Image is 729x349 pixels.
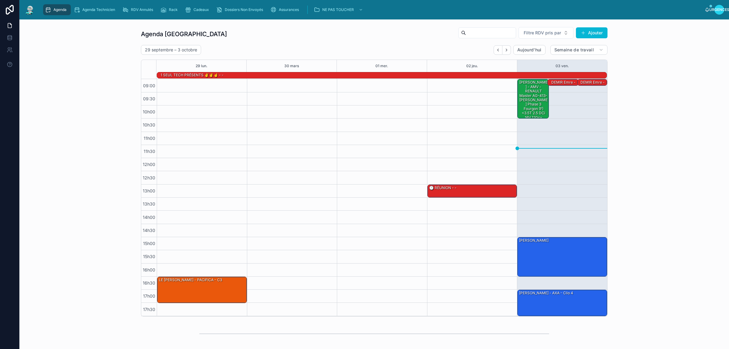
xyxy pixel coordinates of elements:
div: DEMIR Emre - THELEM ASSURANCE - MERCEDES-BENZ Sprinter [548,79,578,85]
font: Aujourd'hui [517,47,542,52]
a: RDV Annulés [121,4,157,15]
span: Assurances [279,7,299,12]
div: 1 SEUL TECH PRÉSENTS ✌️✌️☝️ - - [160,72,224,78]
button: Suivant [502,45,511,55]
span: Agenda [53,7,67,12]
font: 13h30 [143,201,155,206]
font: DEMIR Emre - THELEM ASSURANCE - MERCEDES-BENZ Sprinter [580,80,605,102]
font: 01 mer. [375,64,388,68]
div: [PERSON_NAME] [518,237,607,276]
span: Dossiers Non Envoyés [225,7,263,12]
button: Dos [494,45,502,55]
font: 🕒 RÉUNION - - [429,185,457,190]
div: DEMIR Emre - THELEM ASSURANCE - MERCEDES-BENZ Sprinter [577,79,607,85]
font: 10h00 [143,109,155,114]
font: Semaine de travail [554,47,594,52]
div: 🕒 RÉUNION - - [428,185,517,197]
font: [PERSON_NAME] - AMV - RENAULT Master AG-413-[PERSON_NAME] Phase 3 Fourgon (F) <3.5T 2.5 dCi 16V 1... [519,80,548,119]
font: 03 ven. [556,64,569,68]
a: NE PAS TOUCHER [312,4,366,15]
font: [PERSON_NAME] [519,238,549,243]
a: Agenda Technicien [72,4,119,15]
font: 16h00 [143,267,155,272]
font: LE [PERSON_NAME] - PACIFICA - C3 [159,278,222,282]
font: 12h00 [143,162,155,167]
button: 03 ven. [556,60,569,72]
span: RDV Annulés [131,7,153,12]
a: Assurances [269,4,303,15]
button: Ajouter [576,27,607,38]
font: 09:00 [143,83,155,88]
span: NE PAS TOUCHER [322,7,354,12]
font: Agenda [GEOGRAPHIC_DATA] [141,30,227,38]
div: [PERSON_NAME] - AXA - Clio 4 [518,290,607,316]
font: 17h00 [143,293,155,299]
a: Dossiers Non Envoyés [214,4,267,15]
font: 14h00 [143,215,155,220]
a: Cadeaux [183,4,213,15]
font: 29 lun. [196,64,207,68]
button: Bouton de sélection [519,27,573,39]
div: contenu déroulant [40,3,705,16]
img: Logo de l'application [24,5,35,15]
font: 11h30 [144,149,155,154]
button: 29 lun. [196,60,207,72]
button: 02 jeu. [466,60,478,72]
font: 15h00 [143,241,155,246]
button: Aujourd'hui [513,45,546,55]
font: 29 septembre – 3 octobre [145,47,197,52]
font: DEMIR Emre - THELEM ASSURANCE - MERCEDES-BENZ Sprinter [551,80,576,102]
font: [PERSON_NAME] - AXA - Clio 4 [519,291,573,295]
div: LE [PERSON_NAME] - PACIFICA - C3 [157,277,247,303]
font: 14h30 [143,228,155,233]
font: 10h30 [143,122,155,127]
span: Agenda Technicien [82,7,115,12]
button: 30 mars [284,60,299,72]
font: Filtre RDV pris par [524,30,561,35]
font: 13h00 [143,188,155,193]
font: 09:30 [143,96,155,101]
font: 12h30 [143,175,155,180]
font: 11h00 [144,136,155,141]
font: Ajouter [588,30,603,35]
font: 30 mars [284,64,299,68]
a: Rack [159,4,182,15]
font: 16h30 [143,280,155,285]
font: 1 SEUL TECH PRÉSENTS ✌️✌️☝️ - - [161,73,224,77]
button: 01 mer. [375,60,388,72]
button: Semaine de travail [550,45,607,55]
font: 02 jeu. [466,64,478,68]
span: Rack [169,7,178,12]
span: Cadeaux [193,7,209,12]
div: [PERSON_NAME] - AMV - RENAULT Master AG-413-[PERSON_NAME] Phase 3 Fourgon (F) <3.5T 2.5 dCi 16V 1... [518,79,548,118]
font: 17h30 [143,307,155,312]
font: 15h30 [143,254,155,259]
a: Agenda [43,4,71,15]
